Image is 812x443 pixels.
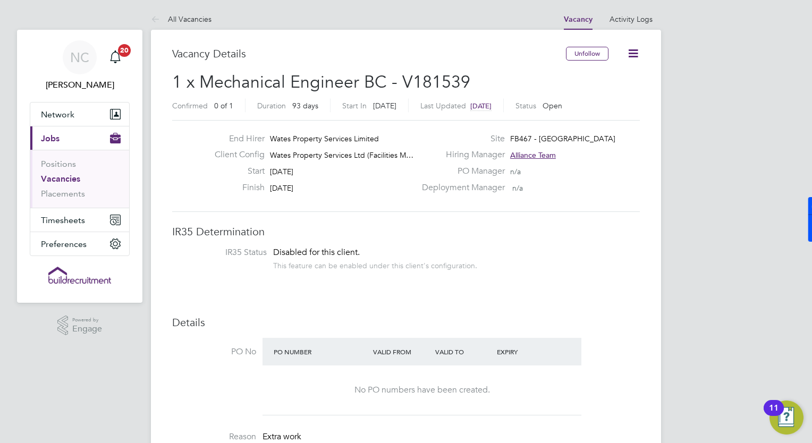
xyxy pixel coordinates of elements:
label: IR35 Status [183,247,267,258]
label: Duration [257,101,286,110]
label: End Hirer [206,133,265,144]
img: buildrec-logo-retina.png [48,267,111,284]
h3: Vacancy Details [172,47,566,61]
span: [DATE] [270,167,293,176]
span: 1 x Mechanical Engineer BC - V181539 [172,72,470,92]
span: Timesheets [41,215,85,225]
label: Client Config [206,149,265,160]
h3: Details [172,316,640,329]
span: Open [543,101,562,110]
div: Valid From [370,342,433,361]
span: 20 [118,44,131,57]
div: PO Number [271,342,370,361]
a: All Vacancies [151,14,212,24]
span: n/a [510,167,521,176]
span: FB467 - [GEOGRAPHIC_DATA] [510,134,615,143]
span: Wates Property Services Limited [270,134,379,143]
a: Powered byEngage [57,316,103,336]
a: Placements [41,189,85,199]
label: Last Updated [420,101,466,110]
label: Confirmed [172,101,208,110]
span: Extra work [263,431,301,442]
span: Jobs [41,133,60,143]
label: Finish [206,182,265,193]
span: Powered by [72,316,102,325]
span: Wates Property Services Ltd (Facilities M… [270,150,413,160]
button: Jobs [30,126,129,150]
div: This feature can be enabled under this client's configuration. [273,258,477,270]
a: Go to home page [30,267,130,284]
span: [DATE] [470,101,492,110]
label: Status [515,101,536,110]
label: Deployment Manager [416,182,505,193]
span: Network [41,109,74,120]
div: Expiry [494,342,556,361]
span: [DATE] [270,183,293,193]
label: Reason [172,431,256,442]
button: Timesheets [30,208,129,232]
span: NC [70,50,89,64]
span: Engage [72,325,102,334]
div: Valid To [433,342,495,361]
a: Vacancy [564,15,593,24]
div: No PO numbers have been created. [273,385,571,396]
span: n/a [512,183,523,193]
span: 93 days [292,101,318,110]
a: Vacancies [41,174,80,184]
div: 11 [769,408,779,422]
span: Preferences [41,239,87,249]
span: Disabled for this client. [273,247,360,258]
span: 0 of 1 [214,101,233,110]
label: PO No [172,346,256,357]
label: PO Manager [416,166,505,177]
div: Jobs [30,150,129,208]
button: Open Resource Center, 11 new notifications [769,401,803,435]
button: Unfollow [566,47,608,61]
span: Natalie Carr [30,79,130,91]
button: Network [30,103,129,126]
label: Site [416,133,505,144]
label: Hiring Manager [416,149,505,160]
label: Start [206,166,265,177]
span: [DATE] [373,101,396,110]
span: Alliance Team [510,150,556,160]
button: Preferences [30,232,129,255]
a: Activity Logs [610,14,653,24]
a: Positions [41,159,76,169]
h3: IR35 Determination [172,225,640,238]
a: NC[PERSON_NAME] [30,40,130,91]
label: Start In [342,101,367,110]
nav: Main navigation [17,30,142,303]
a: 20 [105,40,126,74]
